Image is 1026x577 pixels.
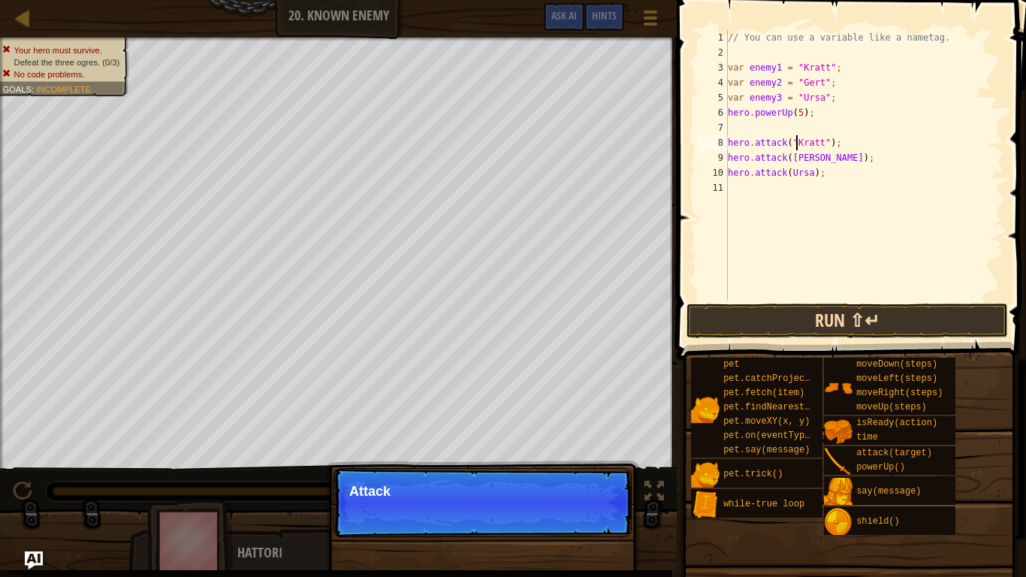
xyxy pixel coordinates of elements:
[856,418,937,428] span: isReady(action)
[698,120,728,135] div: 7
[551,8,577,23] span: Ask AI
[14,57,120,67] span: Defeat the three ogres. (0/3)
[698,30,728,45] div: 1
[687,304,1008,338] button: Run ⇧↵
[25,551,43,569] button: Ask AI
[698,60,728,75] div: 3
[723,469,783,479] span: pet.trick()
[691,395,720,424] img: portrait.png
[36,84,91,94] span: Incomplete
[824,448,852,476] img: portrait.png
[723,499,804,509] span: while-true loop
[349,484,616,499] p: Attack
[824,373,852,402] img: portrait.png
[698,90,728,105] div: 5
[824,478,852,506] img: portrait.png
[824,418,852,446] img: portrait.png
[698,150,728,165] div: 9
[632,3,669,38] button: Show game menu
[856,388,943,398] span: moveRight(steps)
[698,75,728,90] div: 4
[544,3,584,31] button: Ask AI
[856,402,927,412] span: moveUp(steps)
[32,84,36,94] span: :
[691,461,720,489] img: portrait.png
[592,8,617,23] span: Hints
[698,45,728,60] div: 2
[2,68,119,80] li: No code problems.
[856,432,878,443] span: time
[824,508,852,536] img: portrait.png
[723,402,869,412] span: pet.findNearestByType(type)
[698,180,728,195] div: 11
[723,430,864,441] span: pet.on(eventType, handler)
[723,359,740,370] span: pet
[2,56,119,68] li: Defeat the three ogres.
[723,373,864,384] span: pet.catchProjectile(arrow)
[2,84,32,94] span: Goals
[691,491,720,519] img: portrait.png
[698,105,728,120] div: 6
[723,445,810,455] span: pet.say(message)
[856,486,921,497] span: say(message)
[723,416,810,427] span: pet.moveXY(x, y)
[698,135,728,150] div: 8
[14,69,85,79] span: No code problems.
[2,44,119,56] li: Your hero must survive.
[14,45,102,55] span: Your hero must survive.
[856,462,905,473] span: powerUp()
[698,165,728,180] div: 10
[856,359,937,370] span: moveDown(steps)
[856,448,932,458] span: attack(target)
[723,388,804,398] span: pet.fetch(item)
[856,373,937,384] span: moveLeft(steps)
[856,516,900,527] span: shield()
